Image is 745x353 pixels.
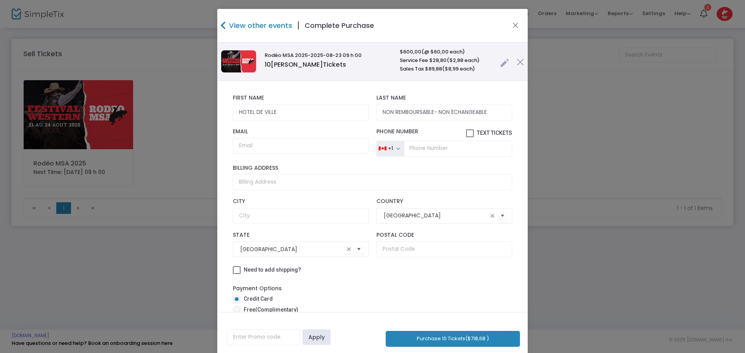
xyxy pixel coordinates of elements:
[400,66,492,72] h6: Sales Tax $89,88
[233,284,282,293] label: Payment Options
[323,60,346,69] span: Tickets
[376,141,404,157] button: +1
[376,241,512,257] input: Postal Code
[233,95,369,102] label: First Name
[233,208,369,224] input: City
[421,48,465,55] span: (@ $60,00 each)
[227,329,300,345] input: Enter Promo code
[233,174,512,190] input: Billing Address
[488,211,497,220] span: clear
[353,241,364,257] button: Select
[265,60,346,69] span: [PERSON_NAME]
[233,198,369,205] label: City
[292,19,305,33] span: |
[303,329,331,345] a: Apply
[265,60,271,69] span: 10
[344,245,353,254] span: clear
[376,128,512,138] label: Phone Number
[233,138,369,154] input: Email
[255,307,298,313] span: (Complimentary)
[404,141,512,157] input: Phone Number
[442,65,475,72] span: ($8,99 each)
[400,49,492,55] h6: $600,00
[376,198,512,205] label: Country
[308,52,362,59] span: -2025-08-23 09 h 00
[400,57,492,64] h6: Service Fee $28,80
[511,21,521,31] button: Close
[244,267,301,273] span: Need to add shipping?
[388,145,393,152] div: +1
[233,165,512,172] label: Billing Address
[240,245,344,253] input: Select State
[477,130,512,136] span: Text Tickets
[517,59,524,65] img: cross.png
[233,128,369,135] label: Email
[241,306,298,314] span: Free
[233,105,369,121] input: First Name
[386,331,520,347] button: Purchase 10 Tickets($718,68 )
[221,50,256,72] img: Image-event.png
[497,208,508,224] button: Select
[305,20,374,31] h4: Complete Purchase
[227,20,292,31] h4: View other events
[241,295,273,303] span: Credit Card
[376,105,512,121] input: Last Name
[265,52,392,59] h6: Rodéo MSA 2025
[447,57,480,64] span: ($2,88 each)
[384,212,488,220] input: Select Country
[233,232,369,239] label: State
[376,232,512,239] label: Postal Code
[376,95,512,102] label: Last Name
